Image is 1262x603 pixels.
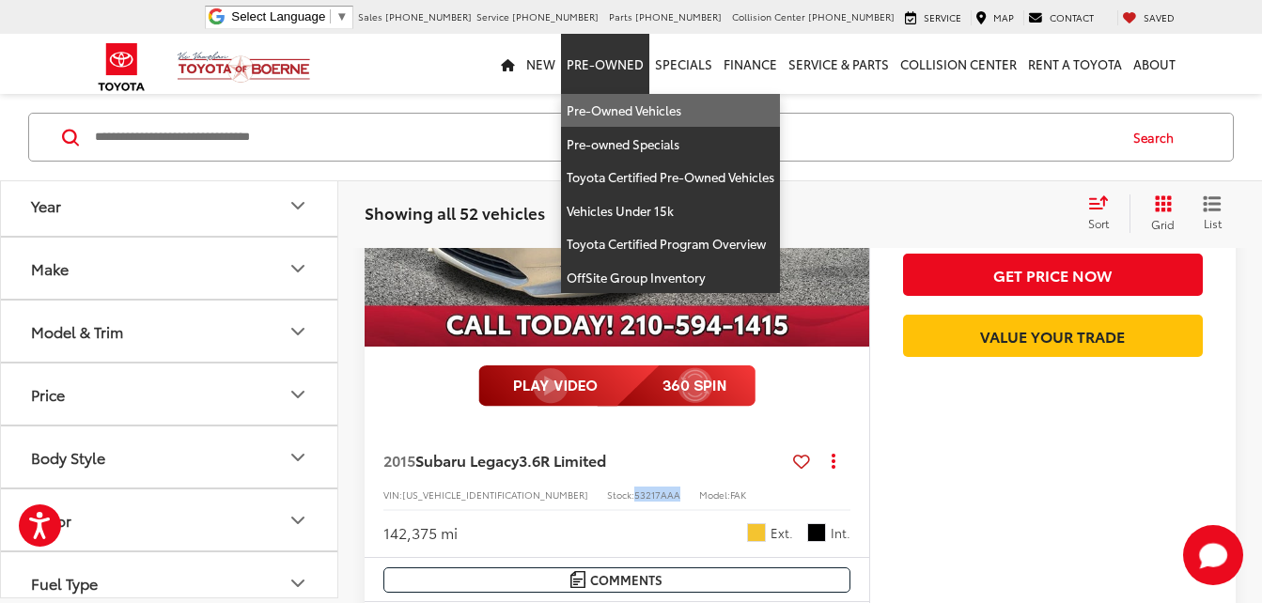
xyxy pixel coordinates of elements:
svg: Start Chat [1183,525,1243,585]
div: Fuel Type [287,572,309,595]
a: Specials [649,34,718,94]
span: [US_VEHICLE_IDENTIFICATION_NUMBER] [402,487,588,502]
span: Service [924,10,961,24]
a: My Saved Vehicles [1117,10,1179,25]
span: Gold [747,523,766,542]
span: ▼ [335,9,348,23]
button: PricePrice [1,364,339,425]
div: Year [31,197,61,215]
a: Contact [1023,10,1098,25]
a: Toyota Certified Program Overview [561,227,780,261]
button: Comments [383,567,850,593]
span: Sales [358,9,382,23]
div: Body Style [31,449,105,467]
div: Make [31,260,69,278]
button: Model & TrimModel & Trim [1,301,339,363]
img: Vic Vaughan Toyota of Boerne [177,51,311,84]
span: [PHONE_NUMBER] [635,9,722,23]
a: Vehicles Under 15k [561,194,780,228]
img: full motion video [478,365,756,407]
span: Comments [590,571,662,589]
button: Grid View [1130,194,1189,232]
span: [PHONE_NUMBER] [808,9,895,23]
div: Fuel Type [31,575,98,593]
span: [PHONE_NUMBER] [385,9,472,23]
div: 142,375 mi [383,522,458,544]
span: [PHONE_NUMBER] [512,9,599,23]
button: Search [1115,114,1201,161]
div: Make [287,257,309,280]
a: Rent a Toyota [1022,34,1128,94]
div: Body Style [287,446,309,469]
button: Select sort value [1079,194,1130,232]
a: Pre-owned Specials [561,128,780,162]
a: OffSite Group Inventory [561,261,780,294]
button: List View [1189,194,1236,232]
a: Service & Parts: Opens in a new tab [783,34,895,94]
button: Toggle Chat Window [1183,525,1243,585]
span: List [1203,215,1222,231]
a: Home [495,34,521,94]
span: Subaru Legacy [415,449,519,471]
span: Slate Black [807,523,826,542]
span: Select Language [231,9,325,23]
button: Actions [818,444,850,477]
div: Price [287,383,309,406]
img: Toyota [86,37,157,98]
img: Comments [570,571,585,587]
span: dropdown dots [832,453,835,468]
div: Price [31,386,65,404]
span: Map [993,10,1014,24]
span: Model: [699,487,730,502]
a: Toyota Certified Pre-Owned Vehicles [561,161,780,194]
span: Contact [1050,10,1094,24]
span: 3.6R Limited [519,449,606,471]
span: VIN: [383,487,402,502]
a: Service [900,10,966,25]
span: ​ [330,9,331,23]
span: Saved [1144,10,1175,24]
span: 2015 [383,449,415,471]
a: Value Your Trade [903,315,1203,357]
span: Parts [609,9,632,23]
a: Map [971,10,1019,25]
div: Model & Trim [31,323,123,341]
a: 2015Subaru Legacy3.6R Limited [383,450,786,471]
span: Grid [1151,216,1175,232]
a: Collision Center [895,34,1022,94]
a: About [1128,34,1181,94]
input: Search by Make, Model, or Keyword [93,115,1115,160]
span: Sort [1088,215,1109,231]
span: Showing all 52 vehicles [365,201,545,224]
span: 53217AAA [634,487,680,502]
button: MakeMake [1,239,339,300]
div: Color [287,509,309,532]
div: Year [287,194,309,217]
span: Stock: [607,487,634,502]
span: Int. [831,524,850,542]
span: Ext. [771,524,793,542]
a: Select Language​ [231,9,348,23]
a: New [521,34,561,94]
span: Collision Center [732,9,805,23]
a: Pre-Owned Vehicles [561,94,780,128]
button: Body StyleBody Style [1,427,339,488]
div: Model & Trim [287,320,309,343]
span: Service [476,9,509,23]
button: Get Price Now [903,254,1203,296]
button: ColorColor [1,490,339,551]
a: Finance [718,34,783,94]
button: YearYear [1,176,339,237]
span: FAK [730,487,746,502]
a: Pre-Owned [561,34,649,94]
